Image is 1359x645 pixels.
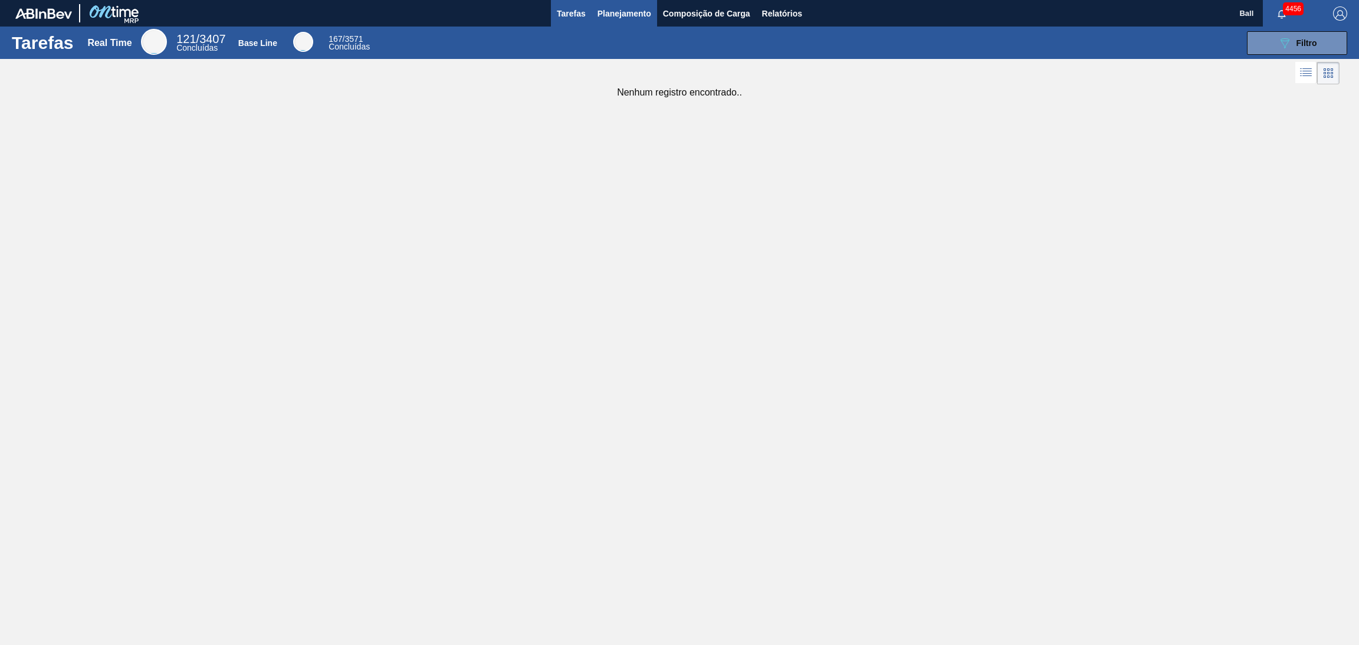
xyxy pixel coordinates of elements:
span: Planejamento [598,6,651,21]
div: Visão em Lista [1295,62,1317,84]
span: 167 [329,34,342,44]
span: Composição de Carga [663,6,750,21]
div: Base Line [238,38,277,48]
span: / 3407 [176,32,225,45]
span: Filtro [1296,38,1317,48]
h1: Tarefas [12,36,74,50]
span: Concluídas [176,43,218,52]
div: Real Time [141,29,167,55]
div: Visão em Cards [1317,62,1340,84]
div: Real Time [87,38,132,48]
span: Tarefas [557,6,586,21]
div: Base Line [329,35,370,51]
span: / 3571 [329,34,363,44]
span: 121 [176,32,196,45]
div: Base Line [293,32,313,52]
img: Logout [1333,6,1347,21]
button: Filtro [1247,31,1347,55]
span: Concluídas [329,42,370,51]
div: Real Time [176,34,225,52]
button: Notificações [1263,5,1301,22]
span: Relatórios [762,6,802,21]
span: 4456 [1283,2,1304,15]
img: TNhmsLtSVTkK8tSr43FrP2fwEKptu5GPRR3wAAAABJRU5ErkJggg== [15,8,72,19]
